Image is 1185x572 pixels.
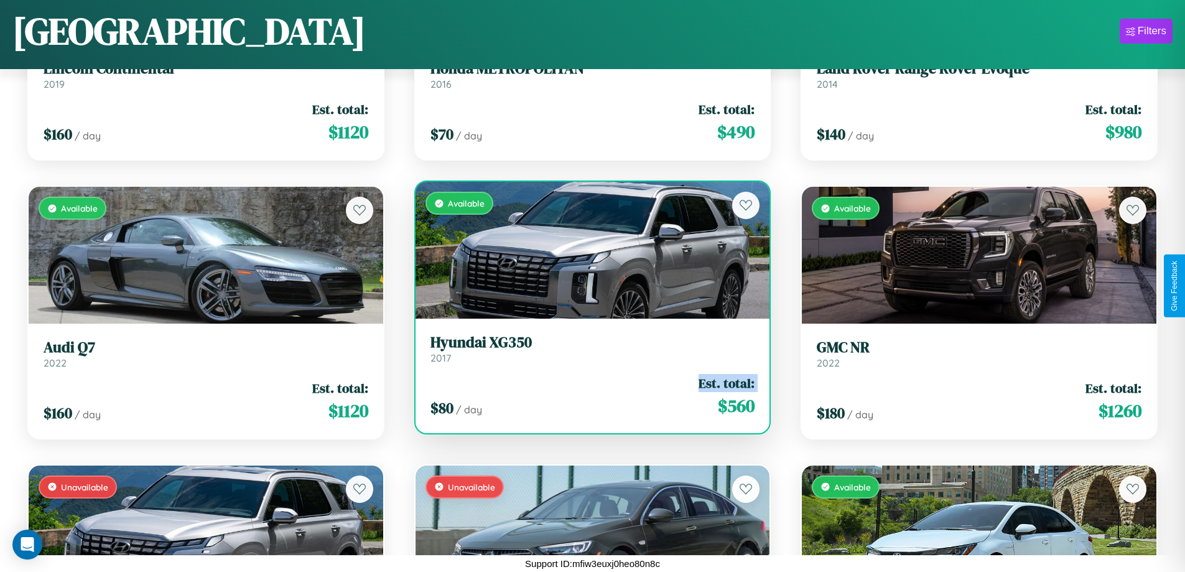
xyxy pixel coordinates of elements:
[44,403,72,423] span: $ 160
[12,6,366,57] h1: [GEOGRAPHIC_DATA]
[61,482,108,492] span: Unavailable
[448,198,485,209] span: Available
[328,120,368,144] span: $ 1120
[1120,19,1173,44] button: Filters
[312,100,368,118] span: Est. total:
[817,403,845,423] span: $ 180
[61,203,98,213] span: Available
[44,78,65,90] span: 2019
[312,379,368,397] span: Est. total:
[44,339,368,369] a: Audi Q72022
[430,124,453,144] span: $ 70
[817,60,1141,90] a: Land Rover Range Rover Evoque2014
[1170,261,1179,311] div: Give Feedback
[430,78,452,90] span: 2016
[44,357,67,369] span: 2022
[430,60,755,90] a: Honda METROPOLITAN2016
[817,60,1141,78] h3: Land Rover Range Rover Evoque
[430,60,755,78] h3: Honda METROPOLITAN
[699,374,755,392] span: Est. total:
[1105,120,1141,144] span: $ 980
[430,398,453,418] span: $ 80
[430,334,755,364] a: Hyundai XG3502017
[12,530,42,560] div: Open Intercom Messenger
[817,357,840,369] span: 2022
[430,352,451,364] span: 2017
[699,100,755,118] span: Est. total:
[448,482,495,492] span: Unavailable
[328,398,368,423] span: $ 1120
[1085,379,1141,397] span: Est. total:
[717,120,755,144] span: $ 490
[44,339,368,357] h3: Audi Q7
[44,60,368,90] a: Lincoln Continental2019
[75,408,101,421] span: / day
[525,555,660,572] p: Support ID: mfiw3euxj0heo80n8c
[456,129,482,142] span: / day
[817,339,1141,357] h3: GMC NR
[834,203,871,213] span: Available
[44,60,368,78] h3: Lincoln Continental
[817,339,1141,369] a: GMC NR2022
[848,129,874,142] span: / day
[456,403,482,416] span: / day
[1138,25,1166,37] div: Filters
[817,78,838,90] span: 2014
[1099,398,1141,423] span: $ 1260
[847,408,873,421] span: / day
[1085,100,1141,118] span: Est. total:
[75,129,101,142] span: / day
[817,124,845,144] span: $ 140
[834,482,871,492] span: Available
[718,393,755,418] span: $ 560
[44,124,72,144] span: $ 160
[430,334,755,352] h3: Hyundai XG350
